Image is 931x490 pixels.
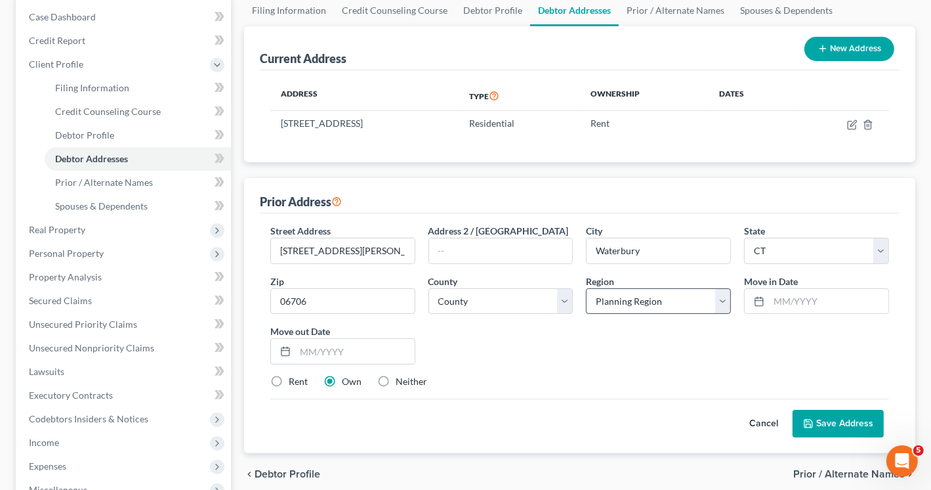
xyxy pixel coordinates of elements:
[255,469,320,479] span: Debtor Profile
[29,295,92,306] span: Secured Claims
[18,265,231,289] a: Property Analysis
[18,289,231,313] a: Secured Claims
[586,225,602,236] span: City
[55,153,128,164] span: Debtor Addresses
[55,177,153,188] span: Prior / Alternate Names
[29,460,66,472] span: Expenses
[459,111,580,136] td: Residential
[45,76,231,100] a: Filing Information
[270,225,331,236] span: Street Address
[244,469,255,479] i: chevron_left
[804,37,894,61] button: New Address
[45,123,231,147] a: Debtor Profile
[270,288,415,315] input: XXXXX
[270,326,330,337] span: Move out Date
[769,289,888,314] input: MM/YYYY
[580,81,709,111] th: Ownership
[793,410,884,437] button: Save Address
[45,147,231,171] a: Debtor Addresses
[793,469,905,479] span: Prior / Alternate Names
[260,194,342,210] div: Prior Address
[18,5,231,29] a: Case Dashboard
[18,360,231,384] a: Lawsuits
[29,35,85,46] span: Credit Report
[709,81,793,111] th: Dates
[586,276,614,287] span: Region
[886,445,918,477] iframe: Intercom live chat
[260,51,346,66] div: Current Address
[55,82,129,93] span: Filing Information
[429,238,573,263] input: --
[396,375,427,388] label: Neither
[295,339,415,364] input: MM/YYYY
[270,276,284,287] span: Zip
[428,276,458,287] span: County
[342,375,362,388] label: Own
[735,411,793,437] button: Cancel
[45,194,231,218] a: Spouses & Dependents
[29,390,113,401] span: Executory Contracts
[45,100,231,123] a: Credit Counseling Course
[29,342,154,353] span: Unsecured Nonpriority Claims
[29,248,104,259] span: Personal Property
[459,81,580,111] th: Type
[55,129,114,141] span: Debtor Profile
[18,336,231,360] a: Unsecured Nonpriority Claims
[270,111,459,136] td: [STREET_ADDRESS]
[270,81,459,111] th: Address
[29,271,102,282] span: Property Analysis
[580,111,709,136] td: Rent
[244,469,320,479] button: chevron_left Debtor Profile
[18,384,231,407] a: Executory Contracts
[289,375,308,388] label: Rent
[29,437,59,448] span: Income
[45,171,231,194] a: Prior / Alternate Names
[587,238,730,263] input: Enter city...
[55,106,161,117] span: Credit Counseling Course
[744,276,798,287] span: Move in Date
[744,225,765,236] span: State
[29,319,137,330] span: Unsecured Priority Claims
[793,469,915,479] button: Prior / Alternate Names chevron_right
[29,11,96,22] span: Case Dashboard
[913,445,924,456] span: 5
[271,238,415,263] input: Enter street address
[428,224,569,238] label: Address 2 / [GEOGRAPHIC_DATA]
[29,58,83,70] span: Client Profile
[29,413,148,424] span: Codebtors Insiders & Notices
[18,313,231,336] a: Unsecured Priority Claims
[29,366,64,377] span: Lawsuits
[18,29,231,53] a: Credit Report
[55,200,148,212] span: Spouses & Dependents
[29,224,85,235] span: Real Property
